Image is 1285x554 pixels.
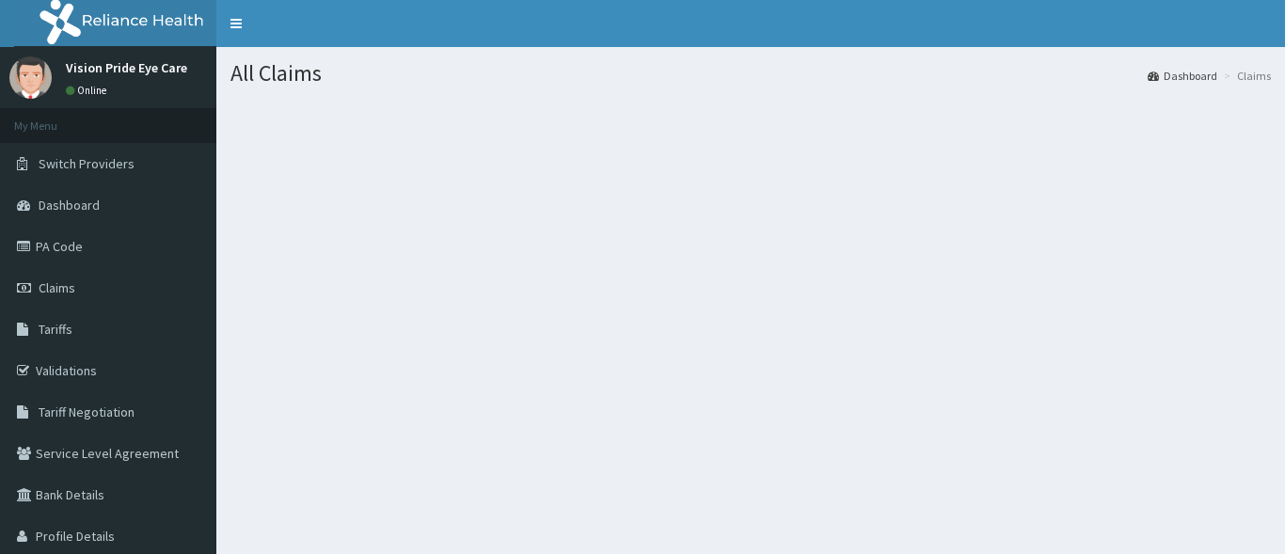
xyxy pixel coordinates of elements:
[39,404,135,420] span: Tariff Negotiation
[66,61,187,74] p: Vision Pride Eye Care
[66,84,111,97] a: Online
[1219,68,1271,84] li: Claims
[1148,68,1217,84] a: Dashboard
[39,279,75,296] span: Claims
[39,197,100,214] span: Dashboard
[230,61,1271,86] h1: All Claims
[9,56,52,99] img: User Image
[39,321,72,338] span: Tariffs
[39,155,135,172] span: Switch Providers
